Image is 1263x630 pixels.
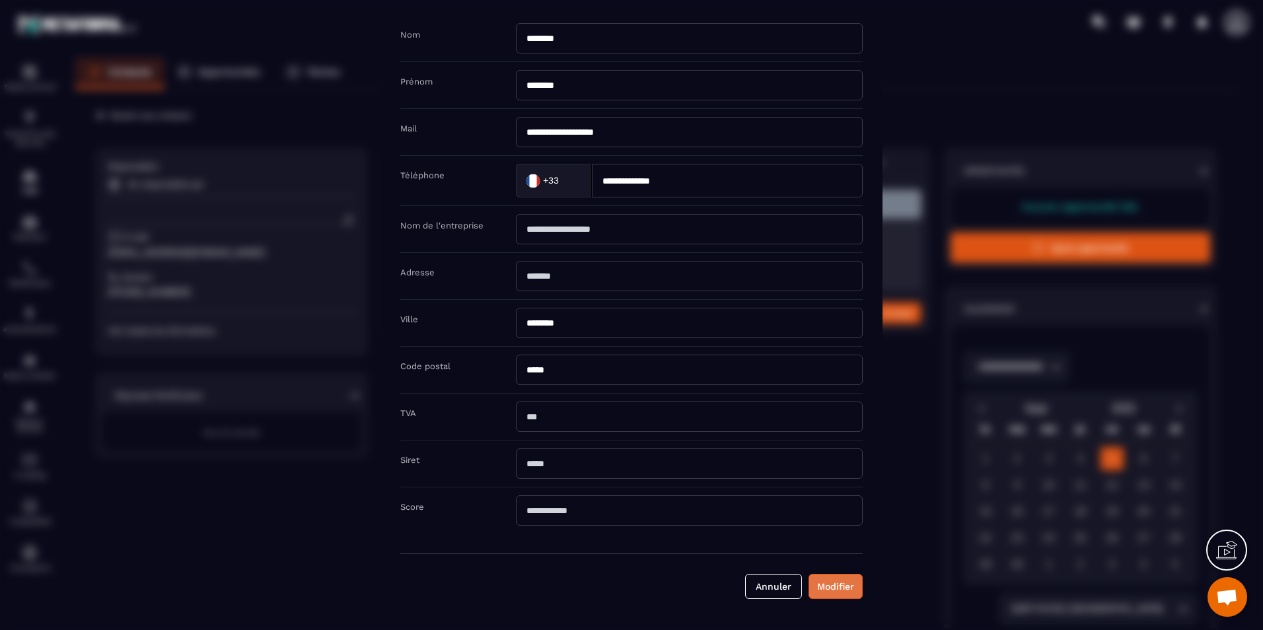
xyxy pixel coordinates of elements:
label: Prénom [400,77,433,87]
label: Siret [400,455,419,465]
input: Search for option [561,170,578,190]
label: Score [400,502,424,512]
label: Adresse [400,267,435,277]
label: Code postal [400,361,451,371]
label: Téléphone [400,170,445,180]
span: +33 [543,174,559,187]
label: Nom de l'entreprise [400,221,484,230]
div: Search for option [516,164,592,197]
label: Nom [400,30,420,40]
label: Ville [400,314,418,324]
button: Modifier [809,574,863,599]
label: Mail [400,123,417,133]
button: Annuler [745,574,802,599]
label: TVA [400,408,416,418]
img: Country Flag [520,167,546,193]
a: Ouvrir le chat [1208,577,1247,617]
